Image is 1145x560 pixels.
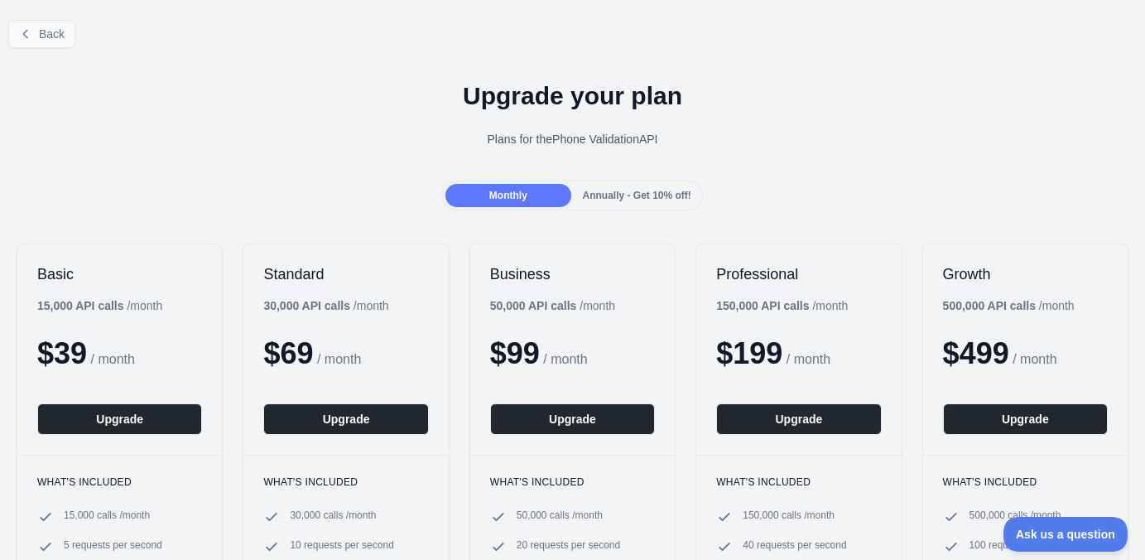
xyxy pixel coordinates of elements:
div: / month [716,297,848,314]
div: / month [943,297,1075,314]
b: 150,000 API calls [716,299,809,312]
iframe: Toggle Customer Support [1003,517,1128,552]
span: $ 199 [716,336,782,370]
span: $ 99 [490,336,540,370]
h2: Professional [716,264,881,284]
div: / month [490,297,615,314]
span: $ 499 [943,336,1009,370]
b: 500,000 API calls [943,299,1036,312]
h2: Standard [263,264,428,284]
b: 50,000 API calls [490,299,577,312]
h2: Business [490,264,655,284]
h2: Growth [943,264,1108,284]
